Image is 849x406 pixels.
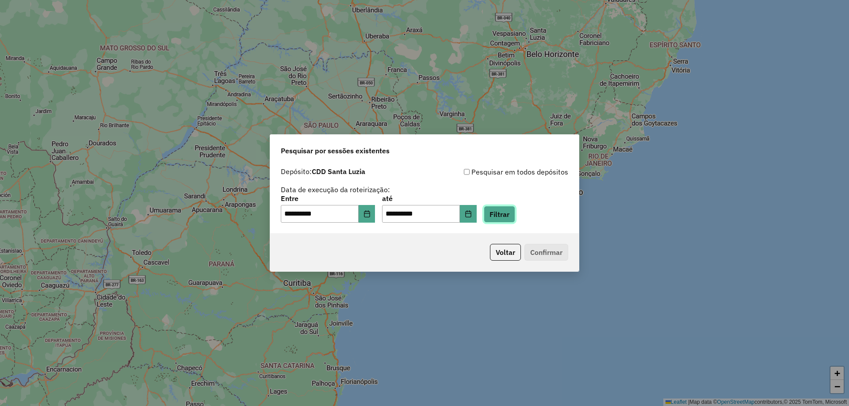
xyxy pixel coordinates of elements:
span: Pesquisar por sessões existentes [281,145,390,156]
button: Choose Date [460,205,477,223]
label: Data de execução da roteirização: [281,184,390,195]
label: até [382,193,476,204]
label: Entre [281,193,375,204]
strong: CDD Santa Luzia [312,167,365,176]
button: Filtrar [484,206,515,223]
button: Voltar [490,244,521,261]
label: Depósito: [281,166,365,177]
button: Choose Date [359,205,375,223]
div: Pesquisar em todos depósitos [424,167,568,177]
